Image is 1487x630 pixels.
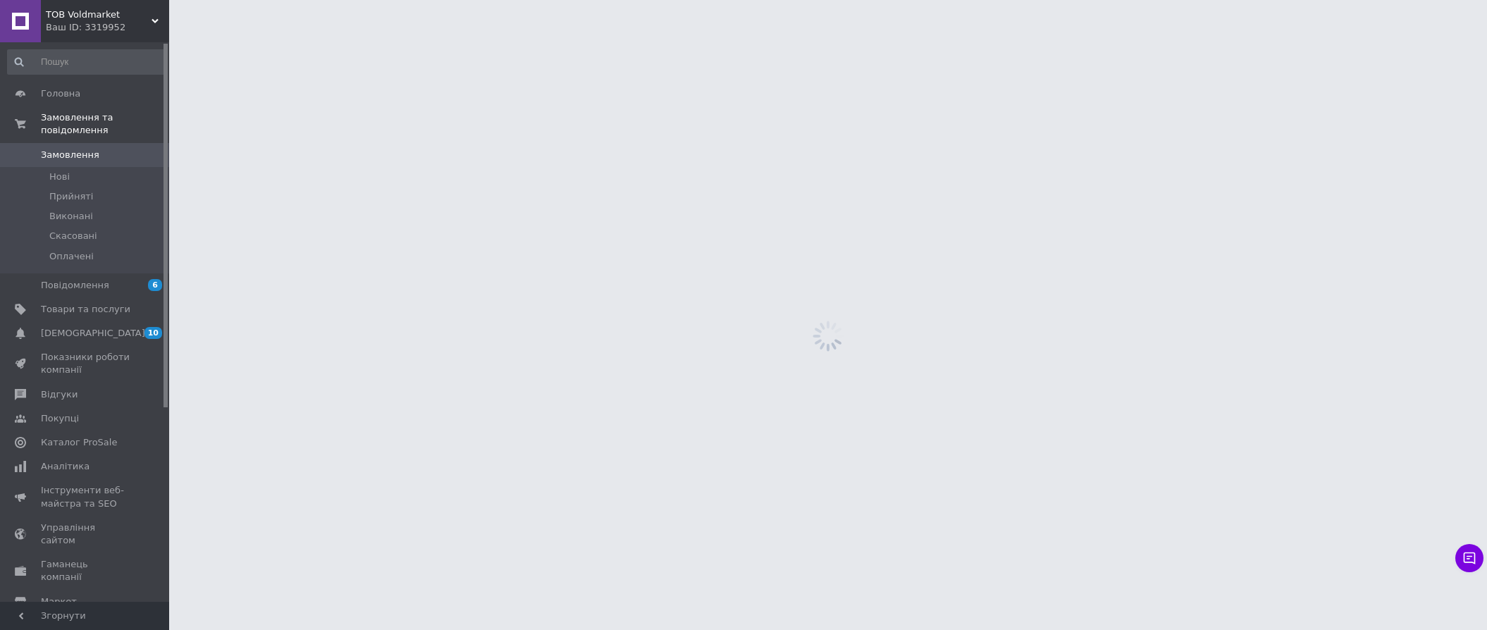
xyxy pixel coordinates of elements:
[41,351,130,376] span: Показники роботи компанії
[46,8,152,21] span: ТОВ Voldmarket
[809,317,847,355] img: spinner_grey-bg-hcd09dd2d8f1a785e3413b09b97f8118e7.gif
[144,327,162,339] span: 10
[1455,544,1483,572] button: Чат з покупцем
[148,279,162,291] span: 6
[41,521,130,547] span: Управління сайтом
[41,558,130,583] span: Гаманець компанії
[41,484,130,509] span: Інструменти веб-майстра та SEO
[41,460,90,473] span: Аналітика
[7,49,166,75] input: Пошук
[49,250,94,263] span: Оплачені
[46,21,169,34] div: Ваш ID: 3319952
[41,149,99,161] span: Замовлення
[41,303,130,316] span: Товари та послуги
[41,327,145,340] span: [DEMOGRAPHIC_DATA]
[41,595,77,608] span: Маркет
[49,190,93,203] span: Прийняті
[41,412,79,425] span: Покупці
[41,279,109,292] span: Повідомлення
[49,210,93,223] span: Виконані
[41,436,117,449] span: Каталог ProSale
[49,230,97,242] span: Скасовані
[41,388,78,401] span: Відгуки
[41,87,80,100] span: Головна
[41,111,169,137] span: Замовлення та повідомлення
[49,171,70,183] span: Нові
